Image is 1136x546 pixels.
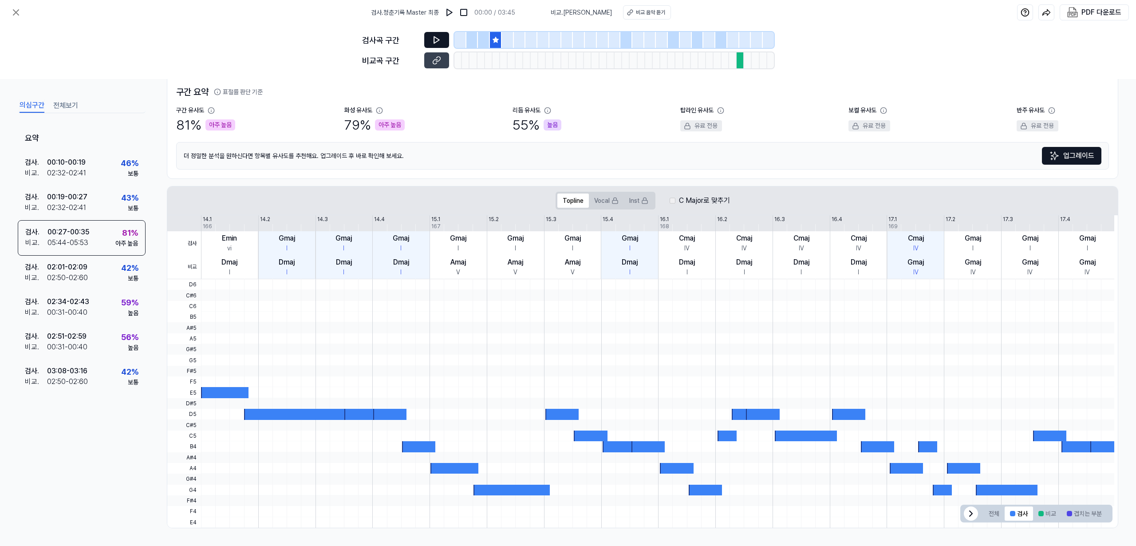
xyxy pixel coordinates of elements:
div: Gmaj [279,233,295,244]
div: vi [227,244,232,253]
button: PDF 다운로드 [1065,5,1123,20]
div: I [400,268,402,277]
div: 화성 유사도 [344,106,372,115]
div: 보통 [128,274,138,283]
div: IV [970,268,976,277]
img: stop [459,8,468,17]
div: I [458,244,459,253]
div: 검사 . [25,297,47,307]
div: Cmaj [793,233,809,244]
div: 검사곡 구간 [362,34,419,46]
div: I [515,244,516,253]
span: F#4 [167,495,201,506]
span: E4 [167,517,201,528]
label: C Major로 맞추기 [679,195,730,206]
div: Dmaj [736,257,752,268]
div: Gmaj [622,233,638,244]
div: IV [1027,268,1033,277]
span: 검사 . 청춘기록 Master 최종 [371,8,439,17]
div: Dmaj [851,257,867,268]
div: Dmaj [393,257,409,268]
span: A5 [167,333,201,344]
div: 검사 . [25,331,47,342]
div: 56 % [121,331,138,343]
button: 표절률 판단 기준 [214,87,263,97]
div: 46 % [121,157,138,169]
div: 167 [431,222,441,230]
div: 비교 . [25,376,47,387]
div: 42 % [121,262,138,274]
span: E5 [167,387,201,398]
div: 17.3 [1003,215,1013,223]
div: 17.1 [888,215,897,223]
span: C6 [167,301,201,312]
div: 더 정밀한 분석을 원하신다면 항목별 유사도를 추천해요. 업그레이드 후 바로 확인해 보세요. [176,142,1109,170]
button: Vocal [589,194,624,208]
div: 81 % [176,115,235,135]
div: IV [856,244,861,253]
div: IV [913,244,919,253]
div: 42 % [121,366,138,378]
div: Dmaj [793,257,809,268]
div: V [456,268,460,277]
div: Gmaj [507,233,524,244]
div: 아주 높음 [375,119,405,131]
span: A4 [167,463,201,474]
div: Dmaj [622,257,638,268]
button: 검사 [1005,506,1033,521]
div: 비교 . [25,342,47,352]
h2: 구간 요약 [176,85,1109,99]
div: 비교 . [25,273,47,283]
span: F5 [167,376,201,387]
div: 비교 . [25,168,47,178]
div: 16.3 [774,215,785,223]
div: 17.4 [1060,215,1070,223]
span: D6 [167,279,201,290]
div: 검사 . [25,227,47,237]
div: 16.1 [660,215,669,223]
div: Gmaj [450,233,466,244]
div: Dmaj [279,257,295,268]
span: 비교 [167,255,201,279]
img: Sparkles [1049,150,1060,161]
div: 보컬 유사도 [848,106,876,115]
div: Cmaj [851,233,867,244]
div: 비교 . [25,307,47,318]
div: 보통 [128,169,138,178]
div: Gmaj [564,233,581,244]
div: Cmaj [736,233,752,244]
div: 79 % [344,115,405,135]
div: 보통 [128,204,138,213]
div: 00:19 - 00:27 [47,192,87,202]
div: 14.2 [260,215,270,223]
div: 유료 전용 [680,120,722,131]
div: 16.4 [832,215,842,223]
div: I [858,268,859,277]
img: share [1042,8,1051,17]
div: 비교 음악 듣기 [636,8,665,16]
div: 아주 높음 [115,239,138,248]
div: IV [799,244,804,253]
button: Topline [557,194,589,208]
div: 81 % [122,227,138,239]
div: Gmaj [1079,257,1096,268]
div: IV [684,244,690,253]
div: 14.1 [203,215,212,223]
span: G4 [167,485,201,495]
div: I [400,244,402,253]
div: I [1029,244,1031,253]
div: 17.2 [946,215,955,223]
div: I [629,244,631,253]
div: 43 % [121,192,138,204]
button: 비교 음악 듣기 [623,5,671,20]
div: 16.2 [717,215,727,223]
div: 비교 . [25,237,47,248]
span: 검사 [167,231,201,255]
div: 15.2 [489,215,499,223]
div: 02:32 - 02:41 [47,202,86,213]
div: Cmaj [679,233,695,244]
div: 요약 [18,126,146,151]
span: A#5 [167,322,201,333]
span: G#4 [167,474,201,484]
div: 168 [660,222,669,230]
